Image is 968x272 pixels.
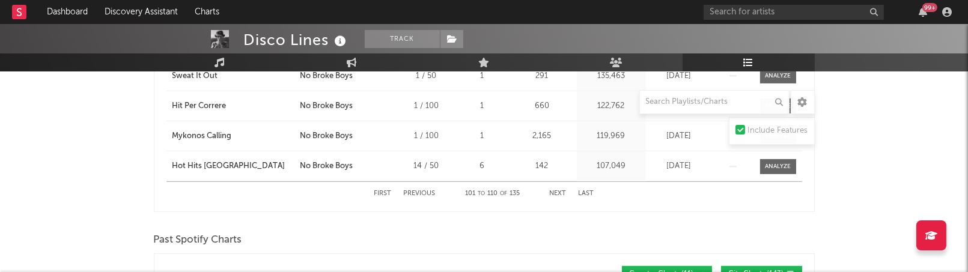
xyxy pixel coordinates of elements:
[460,160,505,172] div: 6
[919,7,927,17] button: 99+
[460,100,505,112] div: 1
[478,191,485,196] span: to
[400,130,454,142] div: 1 / 100
[649,70,709,82] div: [DATE]
[172,160,294,172] a: Hot Hits [GEOGRAPHIC_DATA]
[172,100,227,112] div: Hit Per Correre
[404,190,436,197] button: Previous
[580,160,643,172] div: 107,049
[580,70,643,82] div: 135,463
[511,70,574,82] div: 291
[511,130,574,142] div: 2,165
[748,124,808,138] div: Include Features
[172,100,294,112] a: Hit Per Correre
[580,100,643,112] div: 122,762
[172,130,294,142] a: Mykonos Calling
[400,100,454,112] div: 1 / 100
[511,160,574,172] div: 142
[172,160,285,172] div: Hot Hits [GEOGRAPHIC_DATA]
[460,130,505,142] div: 1
[460,187,526,201] div: 101 110 135
[649,130,709,142] div: [DATE]
[300,100,353,112] div: No Broke Boys
[400,160,454,172] div: 14 / 50
[922,3,937,12] div: 99 +
[154,233,242,247] span: Past Spotify Charts
[244,30,350,50] div: Disco Lines
[300,70,353,82] div: No Broke Boys
[579,190,594,197] button: Last
[460,70,505,82] div: 1
[550,190,567,197] button: Next
[704,5,884,20] input: Search for artists
[500,191,507,196] span: of
[374,190,392,197] button: First
[511,100,574,112] div: 660
[172,70,294,82] a: Sweat It Out
[400,70,454,82] div: 1 / 50
[172,70,218,82] div: Sweat It Out
[172,130,232,142] div: Mykonos Calling
[580,130,643,142] div: 119,969
[639,90,790,114] input: Search Playlists/Charts
[649,160,709,172] div: [DATE]
[300,160,353,172] div: No Broke Boys
[300,130,353,142] div: No Broke Boys
[365,30,440,48] button: Track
